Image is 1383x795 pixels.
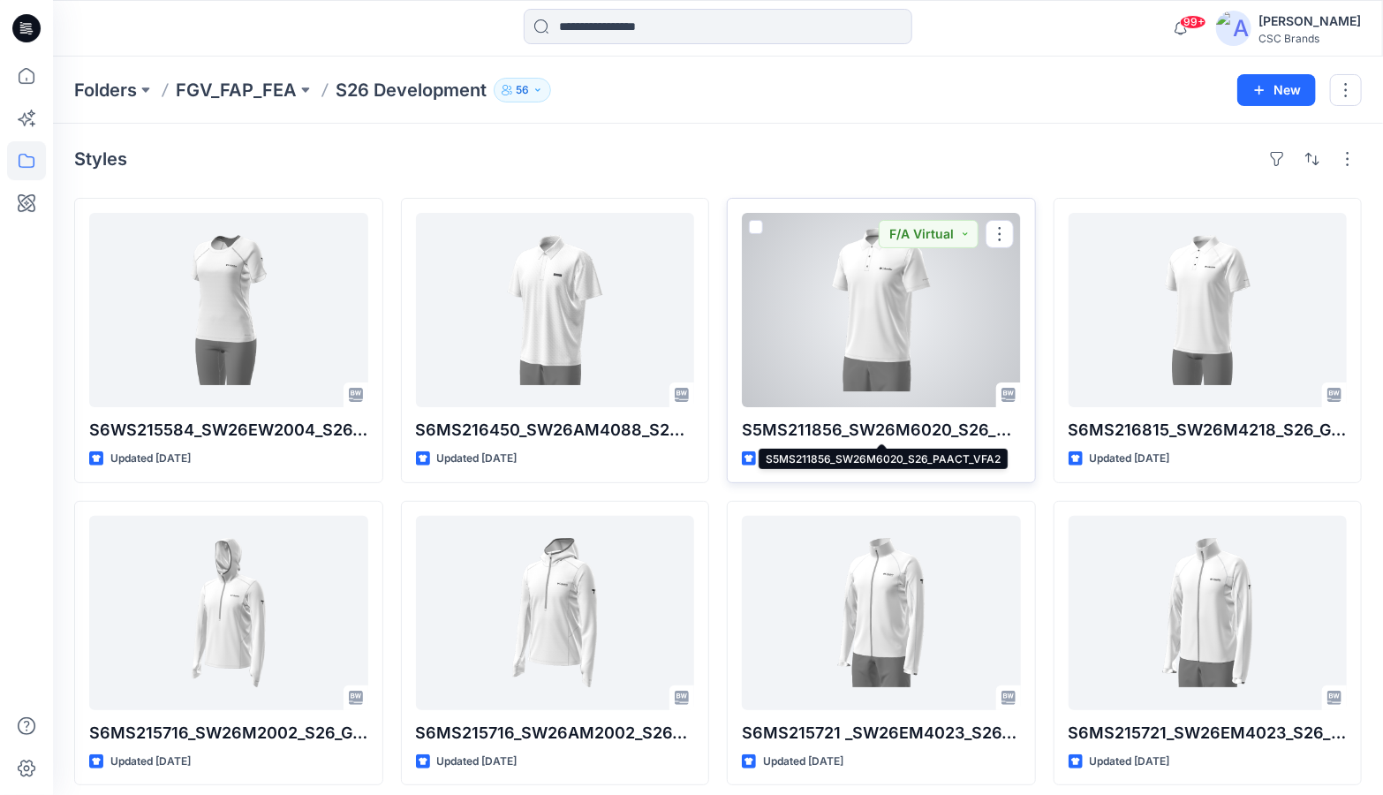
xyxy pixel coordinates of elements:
[1069,213,1348,407] a: S6MS216815_SW26M4218_S26_GLACT_VFA
[1090,450,1170,468] p: Updated [DATE]
[74,78,137,102] a: Folders
[416,213,695,407] a: S6MS216450_SW26AM4088_S26_PAREL_VFA2
[89,418,368,443] p: S6WS215584_SW26EW2004_S26_EUACT_VFA2
[742,418,1021,443] p: S5MS211856_SW26M6020_S26_PAACT_VFA2
[89,213,368,407] a: S6WS215584_SW26EW2004_S26_EUACT_VFA2
[416,721,695,746] p: S6MS215716_SW26AM2002_S26_PAACT_VFA2
[110,450,191,468] p: Updated [DATE]
[89,721,368,746] p: S6MS215716_SW26M2002_S26_GLACT_VFA2
[89,516,368,710] a: S6MS215716_SW26M2002_S26_GLACT_VFA2
[1216,11,1251,46] img: avatar
[74,148,127,170] h4: Styles
[1180,15,1206,29] span: 99+
[416,516,695,710] a: S6MS215716_SW26AM2002_S26_PAACT_VFA2
[1258,11,1361,32] div: [PERSON_NAME]
[1237,74,1316,106] button: New
[763,450,843,468] p: Updated [DATE]
[494,78,551,102] button: 56
[176,78,297,102] a: FGV_FAP_FEA
[742,721,1021,746] p: S6MS215721 _SW26EM4023_S26_EUACT_VFA2
[763,753,843,771] p: Updated [DATE]
[437,450,518,468] p: Updated [DATE]
[416,418,695,443] p: S6MS216450_SW26AM4088_S26_PAREL_VFA2
[516,80,529,100] p: 56
[110,753,191,771] p: Updated [DATE]
[742,213,1021,407] a: S5MS211856_SW26M6020_S26_PAACT_VFA2
[437,753,518,771] p: Updated [DATE]
[1069,516,1348,710] a: S6MS215721_SW26EM4023_S26_PAACT_VFA2
[1069,721,1348,746] p: S6MS215721_SW26EM4023_S26_PAACT_VFA2
[336,78,487,102] p: S26 Development
[1258,32,1361,45] div: CSC Brands
[742,516,1021,710] a: S6MS215721 _SW26EM4023_S26_EUACT_VFA2
[1090,753,1170,771] p: Updated [DATE]
[1069,418,1348,443] p: S6MS216815_SW26M4218_S26_GLACT_VFA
